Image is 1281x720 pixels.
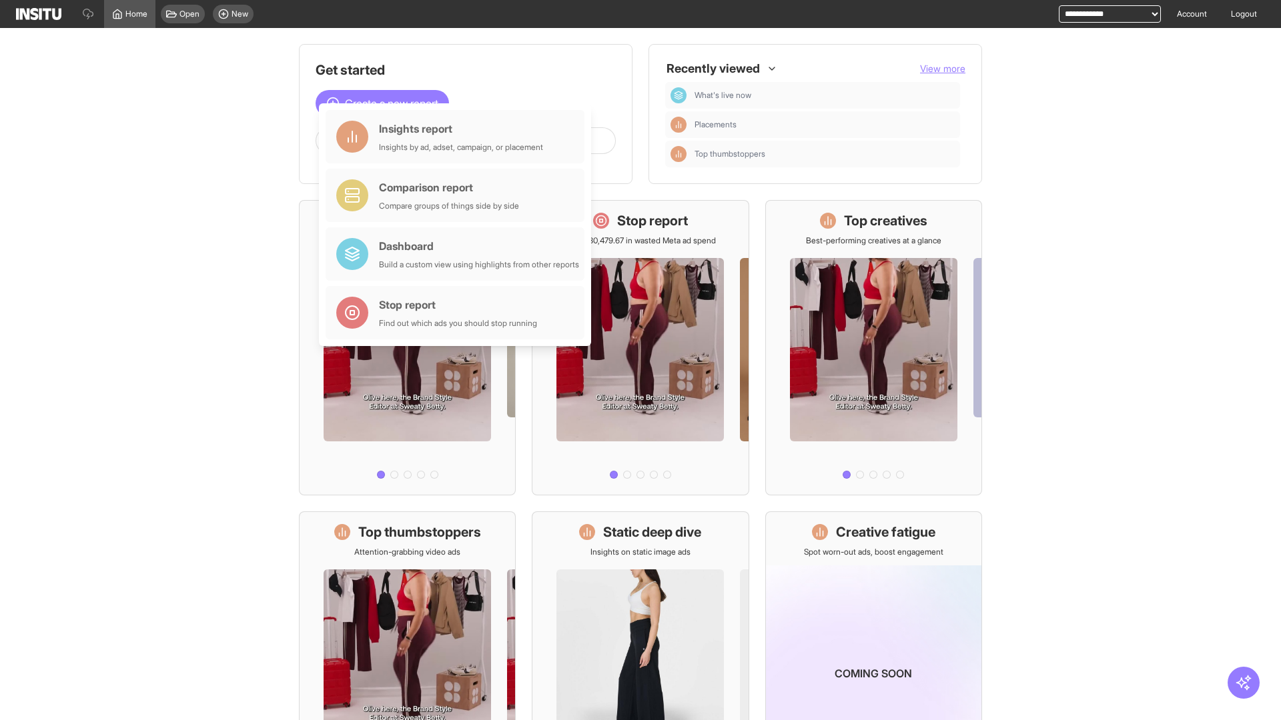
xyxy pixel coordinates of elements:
[316,90,449,117] button: Create a new report
[316,61,616,79] h1: Get started
[16,8,61,20] img: Logo
[695,90,751,101] span: What's live now
[603,523,701,541] h1: Static deep dive
[379,318,537,329] div: Find out which ads you should stop running
[379,142,543,153] div: Insights by ad, adset, campaign, or placement
[806,235,941,246] p: Best-performing creatives at a glance
[354,547,460,557] p: Attention-grabbing video ads
[920,62,965,75] button: View more
[844,211,927,230] h1: Top creatives
[695,119,737,130] span: Placements
[920,63,965,74] span: View more
[299,200,516,495] a: What's live nowSee all active ads instantly
[532,200,749,495] a: Stop reportSave £30,479.67 in wasted Meta ad spend
[379,297,537,313] div: Stop report
[379,121,543,137] div: Insights report
[765,200,982,495] a: Top creativesBest-performing creatives at a glance
[125,9,147,19] span: Home
[695,119,955,130] span: Placements
[695,149,955,159] span: Top thumbstoppers
[232,9,248,19] span: New
[379,238,579,254] div: Dashboard
[671,117,687,133] div: Insights
[617,211,688,230] h1: Stop report
[358,523,481,541] h1: Top thumbstoppers
[345,95,438,111] span: Create a new report
[695,90,955,101] span: What's live now
[671,87,687,103] div: Dashboard
[564,235,716,246] p: Save £30,479.67 in wasted Meta ad spend
[179,9,199,19] span: Open
[590,547,691,557] p: Insights on static image ads
[695,149,765,159] span: Top thumbstoppers
[379,179,519,195] div: Comparison report
[379,201,519,211] div: Compare groups of things side by side
[379,259,579,270] div: Build a custom view using highlights from other reports
[671,146,687,162] div: Insights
